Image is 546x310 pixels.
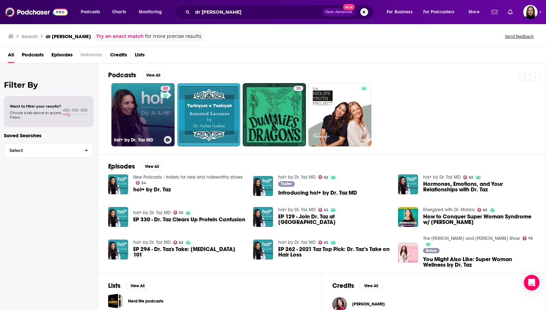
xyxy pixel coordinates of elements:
[135,50,145,63] a: Lists
[352,302,385,307] a: Dr. Taz Bhatia
[133,246,245,258] a: EP 294 - Dr. Taz's Take: Detoxing 101
[296,85,301,92] span: 30
[324,241,328,244] span: 62
[324,176,328,179] span: 62
[398,207,418,227] img: How to Conquer Super Woman Syndrome w/ Dr. Taz Bhatia
[108,207,128,227] img: EP 330 - Dr. Taz Clears Up Protein Confusion
[503,34,536,39] button: Send feedback
[489,7,500,18] a: Show notifications dropdown
[423,207,475,213] a: Energized with Dr. Mariza
[181,5,380,20] div: Search podcasts, credits, & more...
[133,187,171,192] a: hol+ by Dr. Taz
[505,7,515,18] a: Show notifications dropdown
[108,71,136,79] h2: Podcasts
[140,163,164,170] button: View All
[523,236,533,240] a: 76
[163,85,168,92] span: 62
[108,162,164,170] a: EpisodesView All
[4,143,93,158] button: Select
[524,275,539,290] div: Open Intercom Messenger
[133,240,171,245] a: hol+ by Dr. Taz MD
[4,132,93,139] p: Saved Searches
[469,176,473,179] span: 62
[464,7,488,17] button: open menu
[423,214,535,225] span: How to Conquer Super Woman Syndrome w/ [PERSON_NAME]
[108,174,128,194] img: hol+ by Dr. Taz
[253,240,273,259] a: EP 262 - 2021 Taz Top Pick: Dr. Taz’s Take on Hair Loss
[253,207,273,227] img: EP 129 - Join Dr. Taz at Peak Health Retreat
[423,214,535,225] a: How to Conquer Super Woman Syndrome w/ Dr. Taz Bhatia
[46,33,91,39] h3: dr [PERSON_NAME]
[477,208,488,212] a: 63
[426,249,437,253] span: Bonus
[96,33,144,40] a: Try an exact match
[108,7,130,17] a: Charts
[22,50,44,63] span: Podcasts
[281,182,292,186] span: Trailer
[4,80,93,90] h2: Filter By
[10,111,61,120] span: Choose a tab above to access filters.
[8,50,14,63] a: All
[136,181,147,185] a: 54
[382,7,421,17] button: open menu
[463,175,473,179] a: 62
[483,209,487,212] span: 63
[419,7,464,17] button: open menu
[253,176,273,196] img: Introducing hol+ by Dr. Taz MD
[528,237,533,240] span: 76
[179,211,183,214] span: 62
[108,282,121,290] h2: Lists
[133,217,245,222] a: EP 330 - Dr. Taz Clears Up Protein Confusion
[81,7,100,17] span: Podcasts
[145,33,201,40] span: for more precise results
[51,50,73,63] a: Episodes
[133,174,243,180] a: New Podcasts - trailers for new and noteworthy shows
[128,298,164,305] a: Nerd life podcasts
[10,104,61,109] span: Want to filter your results?
[108,240,128,259] img: EP 294 - Dr. Taz's Take: Detoxing 101
[141,71,165,79] button: View All
[423,257,535,268] a: You Might Also Like: Super Woman Wellness by Dr. Taz
[112,7,126,17] span: Charts
[324,209,328,212] span: 62
[126,282,149,290] button: View All
[343,4,355,10] span: New
[108,282,149,290] a: ListsView All
[332,282,354,290] h2: Credits
[110,50,127,63] a: Credits
[5,6,68,18] a: Podchaser - Follow, Share and Rate Podcasts
[398,174,418,194] img: Hormones, Emotions, and Your Relationships with Dr. Taz
[423,236,520,241] a: The Adam and Dr. Drew Show
[111,83,175,146] a: 62hol+ by Dr. Taz MD
[318,208,328,212] a: 62
[318,175,328,179] a: 62
[173,211,183,214] a: 62
[173,241,183,244] a: 62
[133,210,171,215] a: hol+ by Dr. Taz MD
[139,7,162,17] span: Monitoring
[4,148,79,153] span: Select
[398,243,418,263] a: You Might Also Like: Super Woman Wellness by Dr. Taz
[141,182,146,185] span: 54
[423,7,454,17] span: For Podcasters
[278,246,390,258] a: EP 262 - 2021 Taz Top Pick: Dr. Taz’s Take on Hair Loss
[108,162,135,170] h2: Episodes
[278,214,390,225] a: EP 129 - Join Dr. Taz at Peak Health Retreat
[523,5,538,19] button: Show profile menu
[325,10,352,14] span: Open Advanced
[80,50,102,63] span: Networks
[523,5,538,19] span: Logged in as BevCat3
[108,294,123,308] a: Nerd life podcasts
